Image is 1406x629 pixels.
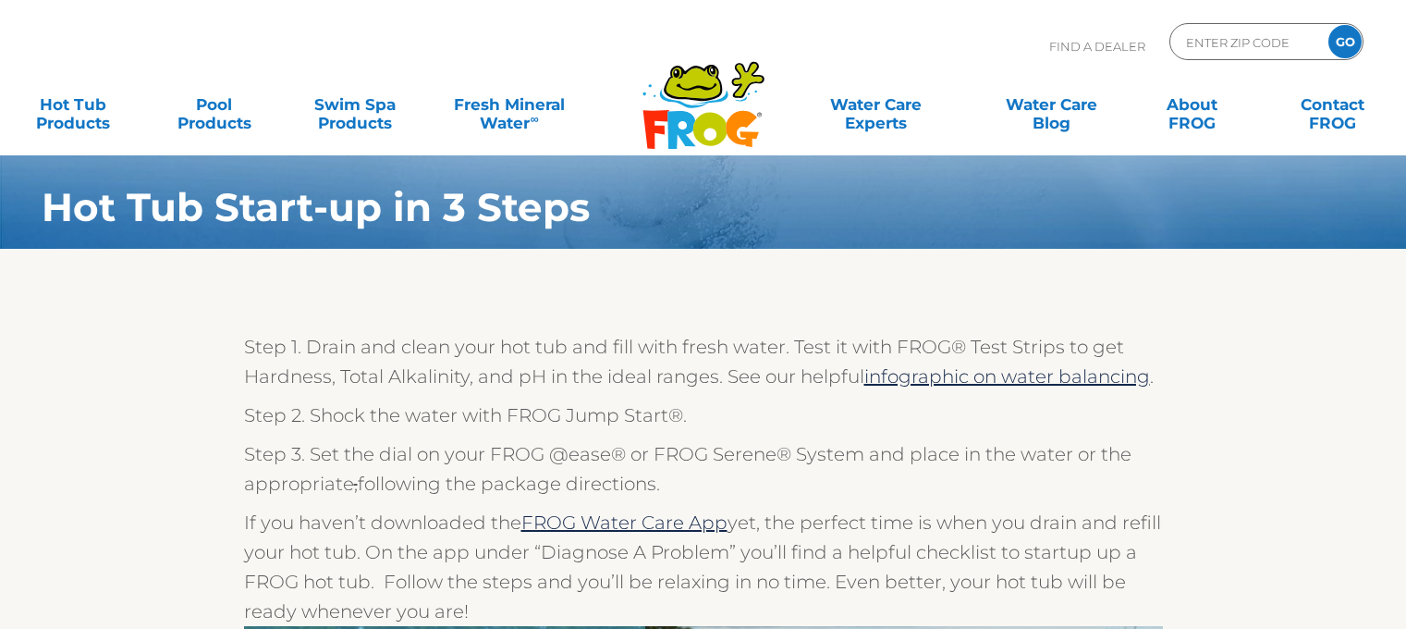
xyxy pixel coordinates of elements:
[441,86,578,123] a: Fresh MineralWater∞
[996,86,1106,123] a: Water CareBlog
[787,86,965,123] a: Water CareExperts
[244,332,1163,391] p: Step 1. Drain and clean your hot tub and fill with fresh water. Test it with FROG® Test Strips to...
[1049,23,1145,69] p: Find A Dealer
[1328,25,1362,58] input: GO
[1137,86,1246,123] a: AboutFROG
[864,365,1150,388] a: infographic on water balancing
[354,473,358,495] span: ,
[244,439,1163,499] p: Step 3. Set the dial on your FROG @ease® or FROG Serene® System and place in the water or the app...
[300,86,410,123] a: Swim SpaProducts
[18,86,128,123] a: Hot TubProducts
[244,508,1163,626] p: If you haven’t downloaded the yet, the perfect time is when you drain and refill your hot tub. On...
[521,512,727,534] a: FROG Water Care App
[244,401,1163,430] p: Step 2. Shock the water with FROG Jump Start®.
[1278,86,1388,123] a: ContactFROG
[159,86,268,123] a: PoolProducts
[530,112,538,126] sup: ∞
[632,37,775,150] img: Frog Products Logo
[42,185,1254,229] h1: Hot Tub Start-up in 3 Steps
